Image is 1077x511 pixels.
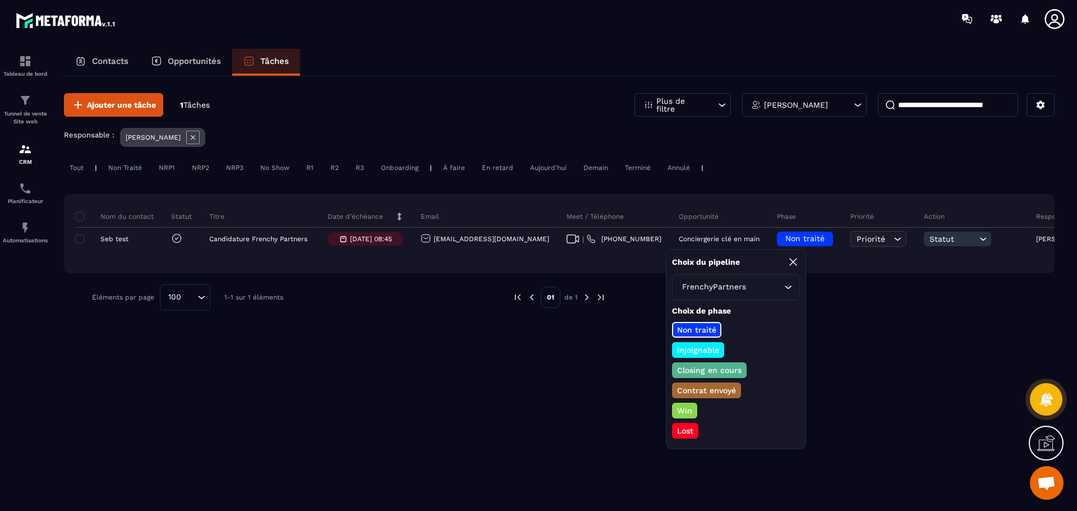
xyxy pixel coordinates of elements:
[675,405,694,416] p: Win
[675,385,738,396] p: Contrat envoyé
[3,159,48,165] p: CRM
[126,133,181,141] p: [PERSON_NAME]
[679,212,719,221] p: Opportunité
[87,99,156,111] span: Ajouter une tâche
[209,212,224,221] p: Titre
[701,164,703,172] p: |
[255,161,295,174] div: No Show
[527,292,537,302] img: prev
[186,161,215,174] div: NRP2
[578,161,614,174] div: Demain
[596,292,606,302] img: next
[168,56,221,66] p: Opportunités
[16,10,117,30] img: logo
[3,85,48,134] a: formationformationTunnel de vente Site web
[785,234,825,243] span: Non traité
[662,161,696,174] div: Annulé
[675,365,743,376] p: Closing en cours
[92,56,128,66] p: Contacts
[675,324,718,335] p: Non traité
[183,100,210,109] span: Tâches
[587,234,661,243] a: [PHONE_NUMBER]
[78,212,154,221] p: Nom du contact
[3,71,48,77] p: Tableau de bord
[64,93,163,117] button: Ajouter une tâche
[421,212,439,221] p: Email
[301,161,319,174] div: R1
[3,213,48,252] a: automationsautomationsAutomatisations
[850,212,874,221] p: Priorité
[582,292,592,302] img: next
[1030,466,1064,500] div: Ouvrir le chat
[325,161,344,174] div: R2
[19,182,32,195] img: scheduler
[92,293,154,301] p: Éléments par page
[3,173,48,213] a: schedulerschedulerPlanificateur
[438,161,471,174] div: À faire
[564,293,578,302] p: de 1
[19,54,32,68] img: formation
[19,94,32,107] img: formation
[100,235,128,243] p: Seb test
[524,161,572,174] div: Aujourd'hui
[19,142,32,156] img: formation
[672,257,740,268] p: Choix du pipeline
[679,235,760,243] p: Conciergerie clé en main
[350,161,370,174] div: R3
[3,46,48,85] a: formationformationTableau de bord
[153,161,181,174] div: NRP1
[748,281,781,293] input: Search for option
[3,110,48,126] p: Tunnel de vente Site web
[64,49,140,76] a: Contacts
[95,164,97,172] p: |
[171,212,192,221] p: Statut
[541,287,560,308] p: 01
[350,235,392,243] p: [DATE] 08:45
[3,237,48,243] p: Automatisations
[19,221,32,234] img: automations
[140,49,232,76] a: Opportunités
[672,306,800,316] p: Choix de phase
[924,212,945,221] p: Action
[164,291,185,303] span: 100
[675,425,695,436] p: Lost
[64,131,114,139] p: Responsable :
[656,97,706,113] p: Plus de filtre
[679,281,748,293] span: FrenchyPartners
[476,161,519,174] div: En retard
[232,49,300,76] a: Tâches
[328,212,383,221] p: Date d’échéance
[3,198,48,204] p: Planificateur
[619,161,656,174] div: Terminé
[513,292,523,302] img: prev
[777,212,796,221] p: Phase
[567,212,624,221] p: Meet / Téléphone
[582,235,584,243] span: |
[260,56,289,66] p: Tâches
[675,344,721,356] p: injoignable
[375,161,424,174] div: Onboarding
[209,235,307,243] p: Candidature Frenchy Partners
[857,234,885,243] span: Priorité
[3,134,48,173] a: formationformationCRM
[672,274,800,300] div: Search for option
[764,101,828,109] p: [PERSON_NAME]
[64,161,89,174] div: Tout
[180,100,210,111] p: 1
[929,234,977,243] span: Statut
[224,293,283,301] p: 1-1 sur 1 éléments
[185,291,195,303] input: Search for option
[160,284,210,310] div: Search for option
[430,164,432,172] p: |
[103,161,148,174] div: Non Traité
[220,161,249,174] div: NRP3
